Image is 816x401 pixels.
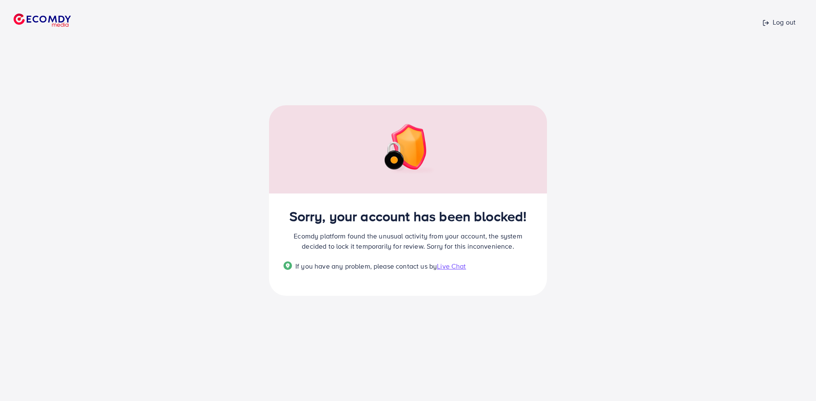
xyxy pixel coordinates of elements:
a: logo [7,3,107,37]
p: Ecomdy platform found the unusual activity from your account, the system decided to lock it tempo... [283,231,533,251]
p: Log out [762,17,796,27]
span: Live Chat [437,261,466,271]
img: Popup guide [283,261,292,270]
h2: Sorry, your account has been blocked! [283,208,533,224]
iframe: Chat [780,363,810,395]
span: If you have any problem, please contact us by [295,261,437,271]
img: logo [14,14,71,27]
img: img [378,124,438,175]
